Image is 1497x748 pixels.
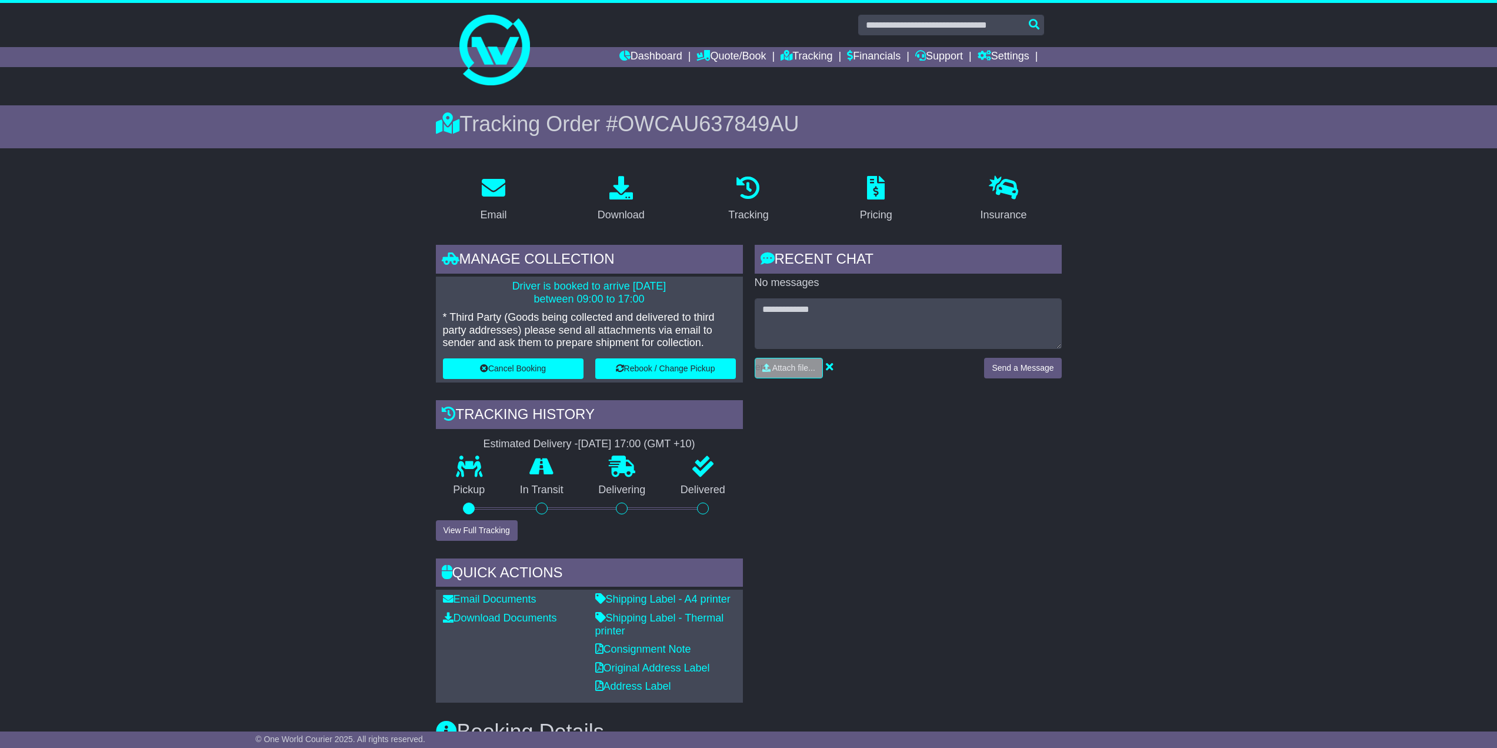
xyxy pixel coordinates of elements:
[598,207,645,223] div: Download
[978,47,1029,67] a: Settings
[618,112,799,136] span: OWCAU637849AU
[502,484,581,497] p: In Transit
[578,438,695,451] div: [DATE] 17:00 (GMT +10)
[981,207,1027,223] div: Insurance
[595,680,671,692] a: Address Label
[663,484,743,497] p: Delivered
[860,207,892,223] div: Pricing
[595,662,710,674] a: Original Address Label
[595,358,736,379] button: Rebook / Change Pickup
[590,172,652,227] a: Download
[852,172,900,227] a: Pricing
[443,612,557,624] a: Download Documents
[581,484,664,497] p: Delivering
[443,280,736,305] p: Driver is booked to arrive [DATE] between 09:00 to 17:00
[595,612,724,637] a: Shipping Label - Thermal printer
[436,558,743,590] div: Quick Actions
[696,47,766,67] a: Quote/Book
[915,47,963,67] a: Support
[728,207,768,223] div: Tracking
[443,358,584,379] button: Cancel Booking
[619,47,682,67] a: Dashboard
[255,734,425,744] span: © One World Courier 2025. All rights reserved.
[436,484,503,497] p: Pickup
[436,111,1062,137] div: Tracking Order #
[480,207,506,223] div: Email
[436,438,743,451] div: Estimated Delivery -
[721,172,776,227] a: Tracking
[436,245,743,277] div: Manage collection
[984,358,1061,378] button: Send a Message
[436,720,1062,744] h3: Booking Details
[595,593,731,605] a: Shipping Label - A4 printer
[595,643,691,655] a: Consignment Note
[781,47,832,67] a: Tracking
[436,520,518,541] button: View Full Tracking
[472,172,514,227] a: Email
[443,593,536,605] a: Email Documents
[755,245,1062,277] div: RECENT CHAT
[847,47,901,67] a: Financials
[443,311,736,350] p: * Third Party (Goods being collected and delivered to third party addresses) please send all atta...
[436,400,743,432] div: Tracking history
[973,172,1035,227] a: Insurance
[755,277,1062,290] p: No messages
